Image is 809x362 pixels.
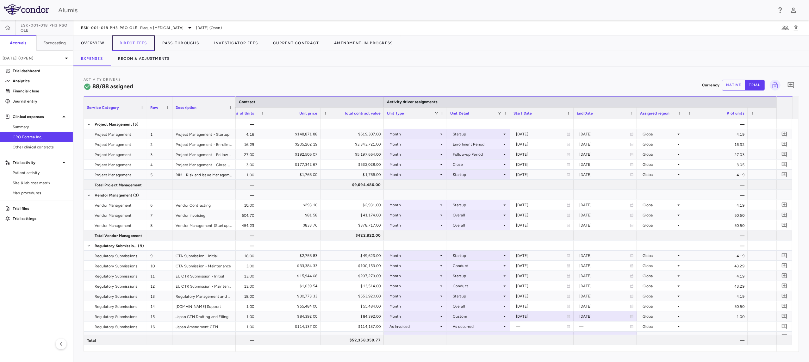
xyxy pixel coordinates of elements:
[643,261,676,271] div: Global
[147,210,172,220] div: 7
[389,291,439,301] div: Month
[643,170,676,180] div: Global
[263,321,317,332] div: $114,137.00
[13,98,68,104] p: Journal entry
[579,291,630,301] div: [DATE]
[147,311,172,321] div: 15
[702,82,719,88] p: Currency
[780,170,789,179] button: Add comment
[13,88,68,94] p: Financial close
[73,35,112,51] button: Overview
[453,291,502,301] div: Startup
[780,271,789,280] button: Add comment
[92,82,133,91] h6: 88/88 assigned
[643,311,676,321] div: Global
[389,159,439,170] div: Month
[172,200,236,210] div: Vendor Contracting
[43,40,66,46] h6: Forecasting
[753,301,808,311] div: $1,098.69
[643,139,676,149] div: Global
[781,131,787,137] svg: Add comment
[172,311,236,321] div: Japan CTN Drafting and Filing
[239,100,255,104] span: Contract
[95,251,137,261] span: Regulatory Submissions
[207,35,265,51] button: Investigator Fees
[147,291,172,301] div: 13
[781,273,787,279] svg: Add comment
[263,311,317,321] div: $84,392.00
[684,291,748,301] div: 4.19
[684,220,748,230] div: 50.50
[344,111,381,115] span: Total contract value
[453,321,502,332] div: As occurred
[643,291,676,301] div: Global
[753,281,808,291] div: $312.17
[516,220,567,230] div: [DATE]
[389,220,439,230] div: Month
[13,78,68,84] p: Analytics
[73,51,110,66] button: Expenses
[579,271,630,281] div: [DATE]
[263,291,317,301] div: $30,773.33
[786,80,796,91] button: Add comment
[389,200,439,210] div: Month
[453,149,502,159] div: Follow-up Period
[95,231,142,241] span: Total Vendor Management
[95,200,132,210] span: Vendor Management
[155,35,207,51] button: Pass-Throughs
[643,220,676,230] div: Global
[780,130,789,138] button: Add comment
[684,321,748,331] div: —
[753,149,808,159] div: $192,276.35
[172,210,236,220] div: Vendor Invoicing
[263,251,317,261] div: $2,756.83
[781,334,787,340] svg: Add comment
[753,170,808,180] div: $421.12
[263,261,317,271] div: $33,384.33
[95,271,137,281] span: Regulatory Submissions
[516,129,567,139] div: [DATE]
[643,149,676,159] div: Global
[389,170,439,180] div: Month
[95,140,132,150] span: Project Management
[516,311,567,321] div: [DATE]
[453,129,502,139] div: Startup
[326,261,381,271] div: $100,153.00
[780,312,789,321] button: Add comment
[453,159,502,170] div: Close
[684,271,748,281] div: 4.19
[453,200,502,210] div: Startup
[684,170,748,179] div: 4.19
[263,159,317,170] div: $177,342.67
[389,149,439,159] div: Month
[4,4,49,15] img: logo-full-SnFGN8VE.png
[787,81,795,89] svg: Add comment
[112,35,155,51] button: Direct Fees
[516,200,567,210] div: [DATE]
[513,111,532,115] span: Start Date
[172,271,236,281] div: EU CTR Submission - Initial
[516,170,567,180] div: [DATE]
[516,321,567,332] div: —
[389,210,439,220] div: Month
[326,281,381,291] div: $13,514.00
[95,281,137,291] span: Regulatory Submissions
[172,281,236,291] div: EU CTR Submission - Maintenance
[643,200,676,210] div: Global
[727,111,745,115] span: # of units
[753,210,808,220] div: $815.33
[722,80,745,91] button: native
[753,311,808,321] div: $84,392.00
[579,281,630,291] div: [DATE]
[453,170,502,180] div: Startup
[579,149,630,159] div: [DATE]
[684,281,748,291] div: 43.29
[172,129,236,139] div: Project Management - Startup
[753,139,808,149] div: $204,852.47
[389,251,439,261] div: Month
[172,291,236,301] div: Regulatory Management and Coordination
[13,170,68,176] span: Patient activity
[389,311,439,321] div: Month
[147,139,172,149] div: 2
[684,332,748,341] div: 1.00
